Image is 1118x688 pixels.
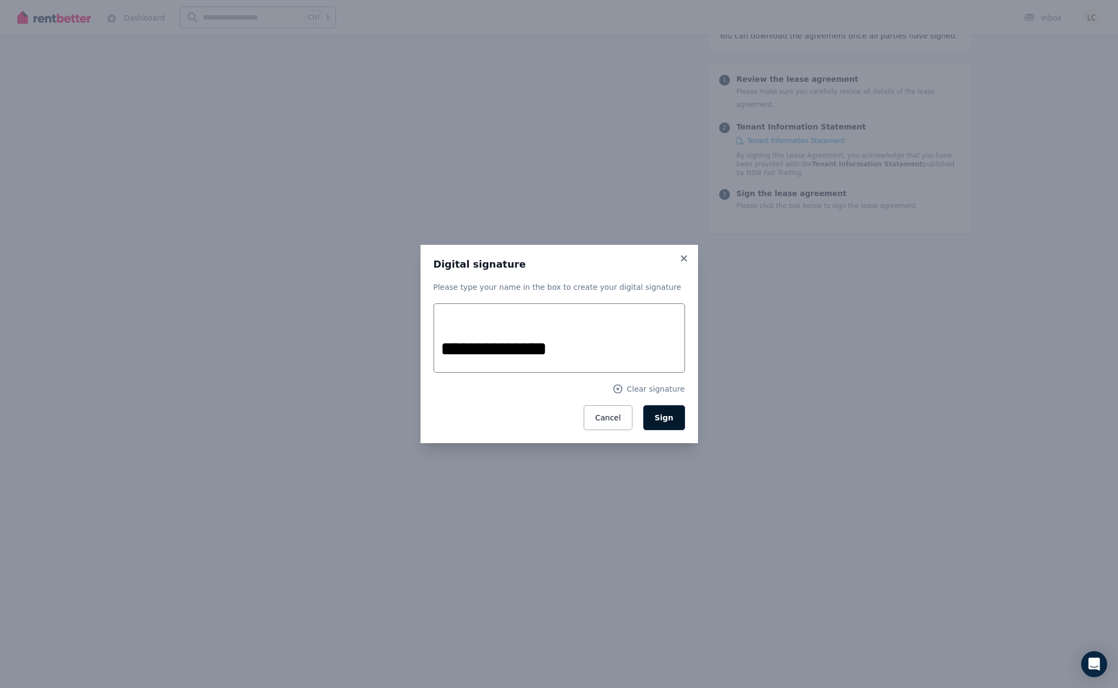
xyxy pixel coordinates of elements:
span: Sign [655,413,674,422]
button: Cancel [584,405,632,430]
button: Sign [643,405,685,430]
div: Open Intercom Messenger [1081,651,1107,677]
h3: Digital signature [434,258,685,271]
span: Clear signature [626,384,684,394]
p: Please type your name in the box to create your digital signature [434,282,685,293]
